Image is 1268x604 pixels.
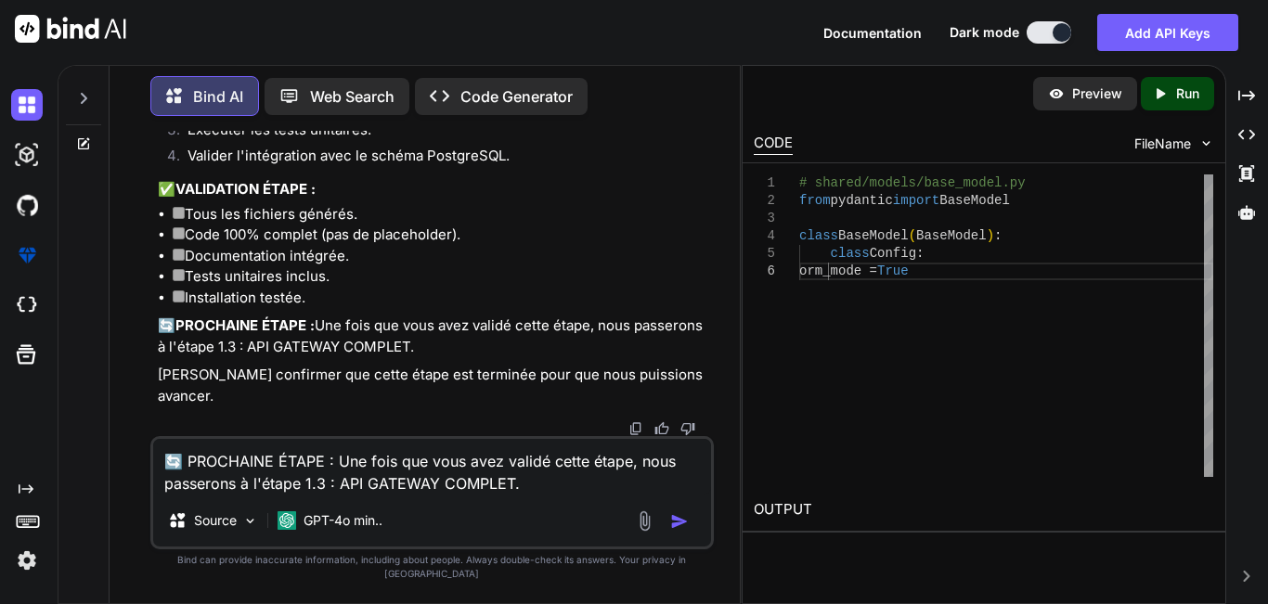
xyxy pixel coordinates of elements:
[173,288,710,309] li: Installation testée.
[654,421,669,436] img: like
[173,225,710,246] li: Code 100% complet (pas de placeholder).
[175,180,316,198] strong: VALIDATION ÉTAPE :
[1048,85,1065,102] img: preview
[831,193,893,208] span: pydantic
[153,439,711,495] textarea: 🔄 PROCHAINE ÉTAPE : Une fois que vous avez validé cette étape, nous passerons à l'étape 1.3 : API...
[15,15,126,43] img: Bind AI
[754,263,775,280] div: 6
[916,228,987,243] span: BaseModel
[743,488,1225,532] h2: OUTPUT
[754,192,775,210] div: 2
[194,511,237,530] p: Source
[11,239,43,271] img: premium
[242,513,258,529] img: Pick Models
[11,189,43,221] img: githubDark
[916,246,924,261] span: :
[175,316,315,334] strong: PROCHAINE ÉTAPE :
[11,289,43,321] img: cloudideIcon
[1097,14,1238,51] button: Add API Keys
[158,315,710,357] p: 🔄 Une fois que vous avez validé cette étape, nous passerons à l'étape 1.3 : API GATEWAY COMPLET.
[823,23,922,43] button: Documentation
[939,193,1010,208] span: BaseModel
[1134,135,1191,153] span: FileName
[1072,84,1122,103] p: Preview
[909,228,916,243] span: (
[994,228,1002,243] span: :
[799,175,1026,190] span: # shared/models/base_model.py
[799,228,838,243] span: class
[158,365,710,406] p: [PERSON_NAME] confirmer que cette étape est terminée pour que nous puissions avancer.
[1176,84,1199,103] p: Run
[150,553,714,581] p: Bind can provide inaccurate information, including about people. Always double-check its answers....
[460,85,573,108] p: Code Generator
[799,193,831,208] span: from
[11,139,43,171] img: darkAi-studio
[823,25,922,41] span: Documentation
[877,263,909,278] span: True
[754,210,775,227] div: 3
[680,421,695,436] img: dislike
[754,174,775,192] div: 1
[278,511,296,530] img: GPT-4o mini
[158,179,710,200] p: ✅
[173,246,710,267] li: Documentation intégrée.
[304,511,382,530] p: GPT-4o min..
[173,120,710,146] li: Exécuter les tests unitaires.
[950,23,1019,42] span: Dark mode
[310,85,395,108] p: Web Search
[11,89,43,121] img: darkChat
[754,133,793,155] div: CODE
[173,266,710,288] li: Tests unitaires inclus.
[799,263,877,278] span: orm_mode =
[173,146,710,172] li: Valider l'intégration avec le schéma PostgreSQL.
[628,421,643,436] img: copy
[1198,135,1214,151] img: chevron down
[11,545,43,576] img: settings
[893,193,939,208] span: import
[870,246,916,261] span: Config
[987,228,994,243] span: )
[838,228,909,243] span: BaseModel
[754,227,775,245] div: 4
[670,512,689,531] img: icon
[831,246,870,261] span: class
[173,204,710,225] li: Tous les fichiers générés.
[754,245,775,263] div: 5
[634,510,655,532] img: attachment
[193,85,243,108] p: Bind AI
